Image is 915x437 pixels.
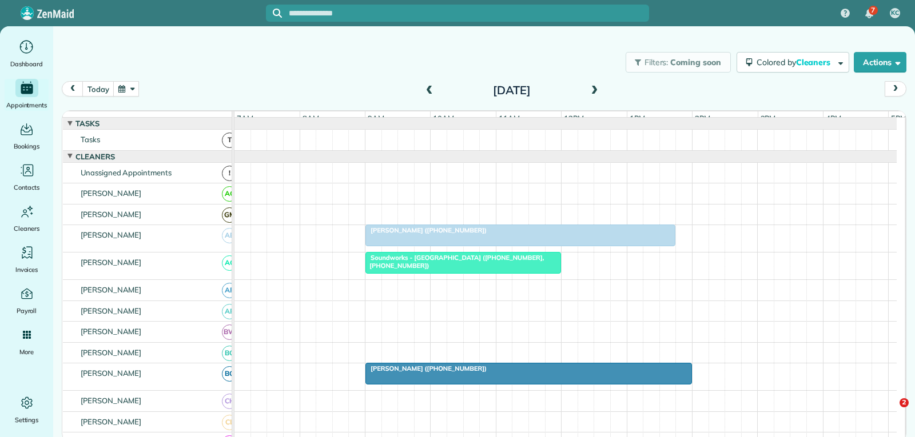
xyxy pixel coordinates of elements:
[5,161,49,193] a: Contacts
[78,168,174,177] span: Unassigned Appointments
[5,243,49,275] a: Invoices
[222,394,237,409] span: CH
[73,152,117,161] span: Cleaners
[78,258,144,267] span: [PERSON_NAME]
[78,348,144,357] span: [PERSON_NAME]
[15,414,39,426] span: Settings
[365,114,387,123] span: 9am
[14,141,40,152] span: Bookings
[645,57,669,67] span: Filters:
[14,223,39,234] span: Cleaners
[885,81,906,97] button: next
[823,114,844,123] span: 4pm
[222,186,237,202] span: AC
[62,81,83,97] button: prev
[900,398,909,407] span: 2
[222,228,237,243] span: AB
[5,38,49,70] a: Dashboard
[78,396,144,405] span: [PERSON_NAME]
[73,119,102,128] span: Tasks
[496,114,522,123] span: 11am
[17,305,37,316] span: Payroll
[78,135,102,144] span: Tasks
[5,79,49,111] a: Appointments
[266,9,282,18] button: Focus search
[854,52,906,73] button: Actions
[5,202,49,234] a: Cleaners
[222,207,237,223] span: GM
[562,114,586,123] span: 12pm
[857,1,881,26] div: 7 unread notifications
[876,398,904,426] iframe: Intercom live chat
[222,304,237,319] span: AF
[365,226,487,234] span: [PERSON_NAME] ([PHONE_NUMBER])
[78,368,144,378] span: [PERSON_NAME]
[737,52,849,73] button: Colored byCleaners
[78,306,144,315] span: [PERSON_NAME]
[758,114,778,123] span: 3pm
[222,324,237,340] span: BW
[693,114,713,123] span: 2pm
[431,114,456,123] span: 10am
[222,366,237,382] span: BG
[365,364,487,372] span: [PERSON_NAME] ([PHONE_NUMBER])
[222,346,237,361] span: BC
[78,230,144,239] span: [PERSON_NAME]
[440,84,583,97] h2: [DATE]
[78,417,144,426] span: [PERSON_NAME]
[5,394,49,426] a: Settings
[234,114,256,123] span: 7am
[14,182,39,193] span: Contacts
[300,114,321,123] span: 8am
[5,120,49,152] a: Bookings
[273,9,282,18] svg: Focus search
[78,210,144,219] span: [PERSON_NAME]
[5,284,49,316] a: Payroll
[6,99,47,111] span: Appointments
[757,57,834,67] span: Colored by
[82,81,114,97] button: today
[670,57,722,67] span: Coming soon
[222,415,237,430] span: CL
[222,283,237,298] span: AF
[10,58,43,70] span: Dashboard
[78,189,144,198] span: [PERSON_NAME]
[15,264,38,275] span: Invoices
[222,255,237,271] span: AC
[78,285,144,294] span: [PERSON_NAME]
[871,6,875,15] span: 7
[78,327,144,336] span: [PERSON_NAME]
[222,133,237,148] span: T
[796,57,833,67] span: Cleaners
[889,114,909,123] span: 5pm
[365,254,544,270] span: Soundworks - [GEOGRAPHIC_DATA] ([PHONE_NUMBER], [PHONE_NUMBER])
[19,346,34,358] span: More
[627,114,647,123] span: 1pm
[222,166,237,181] span: !
[891,9,899,18] span: KC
